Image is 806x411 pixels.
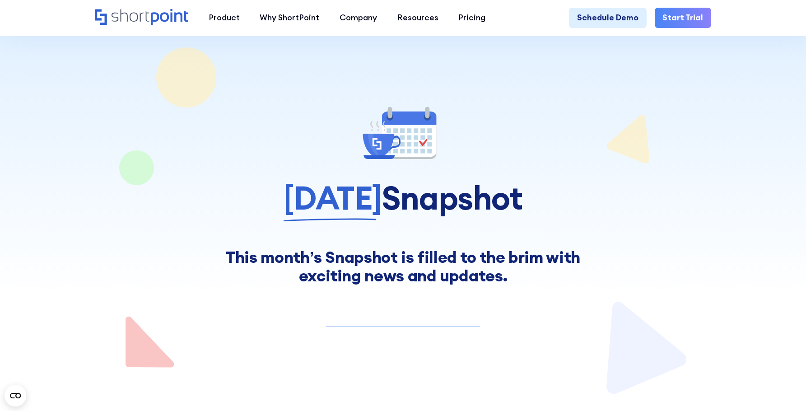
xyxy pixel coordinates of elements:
[95,180,712,216] h1: Snapshot
[199,8,250,28] a: Product
[209,12,240,24] div: Product
[95,9,189,27] a: Home
[387,8,448,28] a: Resources
[201,248,605,285] div: This month’s Snapshot is filled to the brim with exciting news and updates.
[655,8,712,28] a: Start Trial
[260,12,319,24] div: Why ShortPoint
[250,8,330,28] a: Why ShortPoint
[761,368,806,411] iframe: Chat Widget
[340,12,377,24] div: Company
[5,385,26,406] button: Open CMP widget
[330,8,387,28] a: Company
[458,12,485,24] div: Pricing
[397,12,438,24] div: Resources
[448,8,496,28] a: Pricing
[284,180,381,216] span: [DATE]
[569,8,647,28] a: Schedule Demo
